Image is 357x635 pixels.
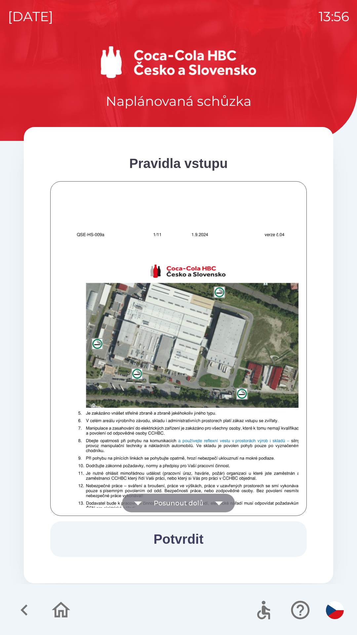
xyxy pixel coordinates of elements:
[24,46,333,78] img: Logo
[122,494,235,512] button: Posunout dolů
[50,153,307,173] div: Pravidla vstupu
[8,7,53,26] p: [DATE]
[106,91,252,111] p: Naplánovaná schůzka
[319,7,349,26] p: 13:56
[50,521,307,557] button: Potvrdit
[59,253,315,615] img: VGglmRcuQ4JDeG8FRTn2z89J9hbt9UD20+fv+0zBkYP+EYEcIxD+ESX5shAQAkJACAgBISAEhIAQyCEERCDkkIGW2xQCQkAIC...
[326,601,344,619] img: cs flag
